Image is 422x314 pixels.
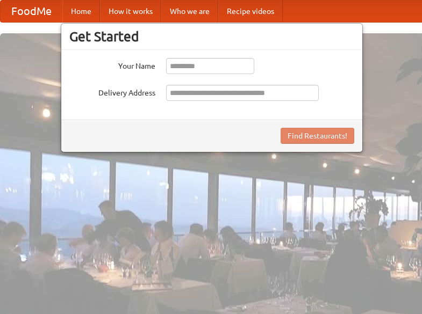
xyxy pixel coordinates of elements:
[1,1,62,22] a: FoodMe
[69,85,155,98] label: Delivery Address
[69,58,155,71] label: Your Name
[62,1,100,22] a: Home
[281,128,354,144] button: Find Restaurants!
[100,1,161,22] a: How it works
[218,1,283,22] a: Recipe videos
[161,1,218,22] a: Who we are
[69,28,354,45] h3: Get Started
